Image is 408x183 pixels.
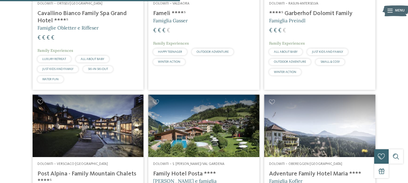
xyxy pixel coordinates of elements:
span: SMALL & COSY [320,60,340,63]
span: JUST KIDS AND FAMILY [42,68,73,71]
span: Famiglie Obletter e Riffeser [37,25,99,31]
span: Dolomiti – Ortisei/[GEOGRAPHIC_DATA] [37,2,102,5]
img: Adventure Family Hotel Maria **** [264,95,375,157]
span: WINTER ACTION [158,60,180,63]
span: Dolomiti – Versciaco-[GEOGRAPHIC_DATA] [37,162,108,166]
span: € [47,35,50,41]
span: € [274,28,277,34]
span: HAPPY TEENAGER [158,50,182,53]
span: € [51,35,54,41]
h4: Cavallino Bianco Family Spa Grand Hotel ****ˢ [37,10,139,24]
span: ALL ABOUT BABY [274,50,297,53]
span: SKI-IN SKI-OUT [88,68,108,71]
h4: Family Hotel Posta **** [153,170,255,178]
span: Dolomiti – S. [PERSON_NAME]/Val Gardena [153,162,224,166]
span: Dolomiti – Obereggen-[GEOGRAPHIC_DATA] [269,162,342,166]
span: € [162,28,165,34]
span: WINTER ACTION [274,71,296,74]
img: Cercate un hotel per famiglie? Qui troverete solo i migliori! [148,95,259,157]
span: OUTDOOR ADVENTURE [274,60,306,63]
span: € [37,35,41,41]
span: € [167,28,170,34]
span: OUTDOOR ADVENTURE [197,50,229,53]
span: Famiglia Gasser [153,17,188,24]
h4: Adventure Family Hotel Maria **** [269,170,371,178]
span: € [42,35,45,41]
span: LUXURY RETREAT [42,58,66,61]
span: € [153,28,156,34]
span: Family Experiences [153,41,189,46]
span: Dolomiti – Valdaora [153,2,189,5]
span: Family Experiences [269,41,305,46]
span: Dolomiti – Rasun-Anterselva [269,2,318,5]
span: ALL ABOUT BABY [81,58,104,61]
span: WATER FUN [42,78,59,81]
span: € [283,28,286,34]
h4: ****ˢ Garberhof Dolomit Family [269,10,371,17]
span: JUST KIDS AND FAMILY [312,50,343,53]
span: € [269,28,272,34]
span: € [158,28,161,34]
img: Post Alpina - Family Mountain Chalets ****ˢ [33,95,144,157]
span: € [278,28,281,34]
span: Famiglia Preindl [269,17,305,24]
span: Family Experiences [37,48,73,53]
